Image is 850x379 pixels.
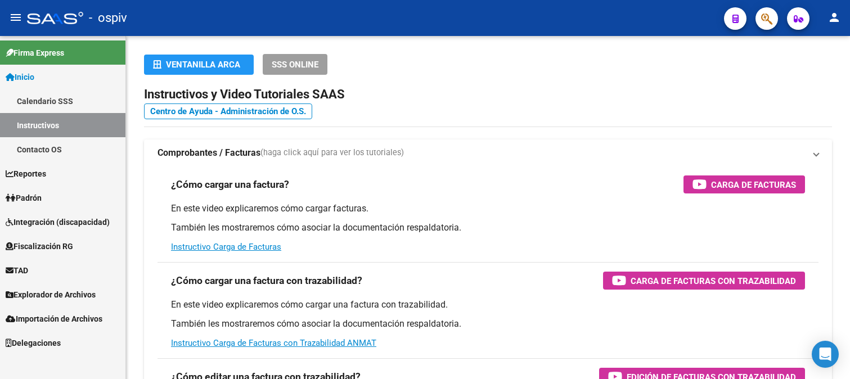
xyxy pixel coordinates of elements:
h3: ¿Cómo cargar una factura con trazabilidad? [171,273,362,288]
span: Reportes [6,168,46,180]
p: En este video explicaremos cómo cargar una factura con trazabilidad. [171,299,805,311]
button: SSS ONLINE [263,54,327,75]
p: También les mostraremos cómo asociar la documentación respaldatoria. [171,318,805,330]
h2: Instructivos y Video Tutoriales SAAS [144,84,832,105]
div: Ventanilla ARCA [153,55,245,75]
a: Centro de Ayuda - Administración de O.S. [144,103,312,119]
span: Firma Express [6,47,64,59]
p: En este video explicaremos cómo cargar facturas. [171,202,805,215]
a: Instructivo Carga de Facturas con Trazabilidad ANMAT [171,338,376,348]
span: Inicio [6,71,34,83]
span: Explorador de Archivos [6,288,96,301]
h3: ¿Cómo cargar una factura? [171,177,289,192]
button: Carga de Facturas [683,175,805,193]
span: Carga de Facturas con Trazabilidad [631,274,796,288]
mat-icon: menu [9,11,23,24]
span: - ospiv [89,6,127,30]
strong: Comprobantes / Facturas [158,147,260,159]
button: Carga de Facturas con Trazabilidad [603,272,805,290]
mat-expansion-panel-header: Comprobantes / Facturas(haga click aquí para ver los tutoriales) [144,139,832,166]
span: Delegaciones [6,337,61,349]
span: Fiscalización RG [6,240,73,252]
span: Integración (discapacidad) [6,216,110,228]
a: Instructivo Carga de Facturas [171,242,281,252]
span: TAD [6,264,28,277]
span: (haga click aquí para ver los tutoriales) [260,147,404,159]
button: Ventanilla ARCA [144,55,254,75]
span: Importación de Archivos [6,313,102,325]
mat-icon: person [827,11,841,24]
span: Carga de Facturas [711,178,796,192]
span: SSS ONLINE [272,60,318,70]
p: También les mostraremos cómo asociar la documentación respaldatoria. [171,222,805,234]
span: Padrón [6,192,42,204]
div: Open Intercom Messenger [812,341,839,368]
